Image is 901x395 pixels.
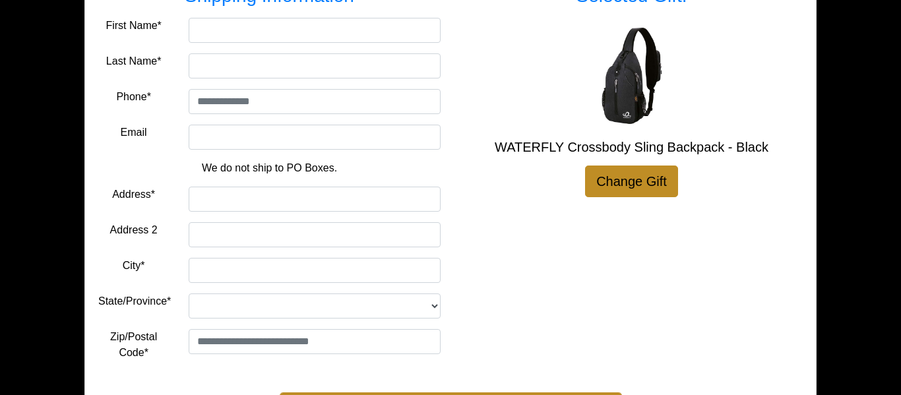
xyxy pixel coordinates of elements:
label: Address 2 [110,222,158,238]
h5: WATERFLY Crossbody Sling Backpack - Black [460,139,803,155]
label: City* [123,258,145,274]
label: Last Name* [106,53,162,69]
label: Address* [112,187,155,202]
p: We do not ship to PO Boxes. [108,160,431,176]
label: State/Province* [98,293,171,309]
label: Phone* [116,89,151,105]
a: Change Gift [585,166,678,197]
img: WATERFLY Crossbody Sling Backpack - Black [579,23,685,129]
label: Email [121,125,147,140]
label: Zip/Postal Code* [98,329,169,361]
label: First Name* [106,18,161,34]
